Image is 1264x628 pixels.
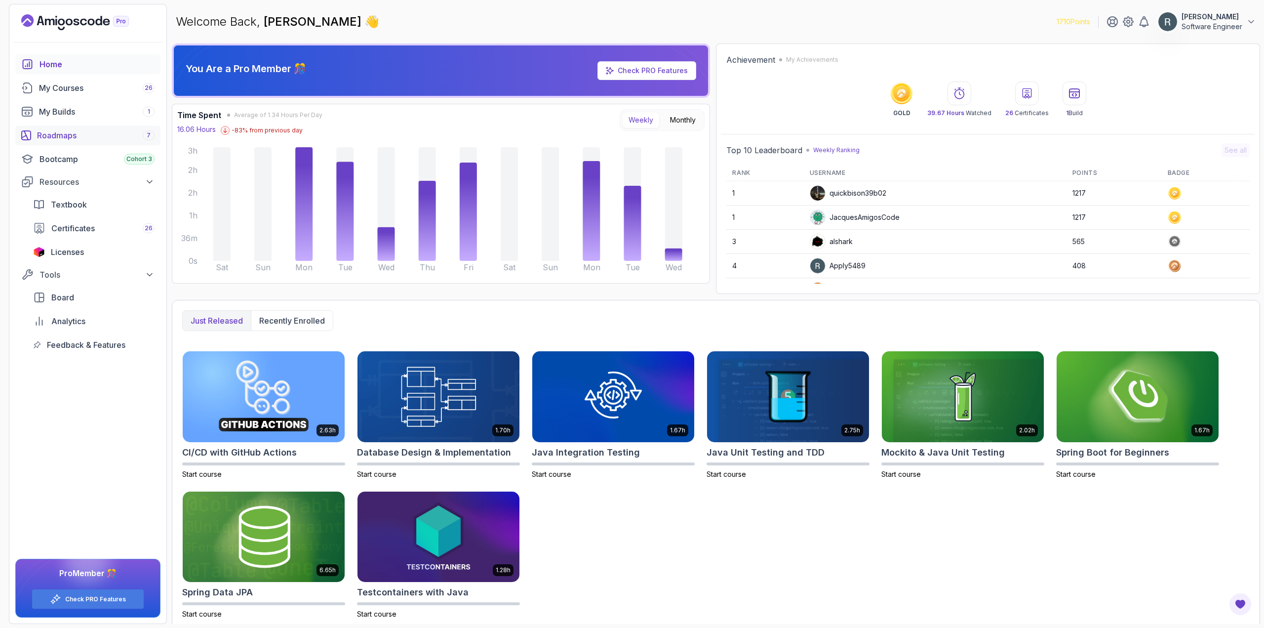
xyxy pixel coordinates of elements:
[295,262,313,272] tspan: Mon
[1158,12,1256,32] button: user profile image[PERSON_NAME]Software Engineer
[543,262,558,272] tspan: Sun
[177,125,216,134] p: 16.06 Hours
[183,351,345,442] img: CI/CD with GitHub Actions card
[188,146,197,156] tspan: 3h
[15,173,160,191] button: Resources
[191,315,243,327] p: Just released
[182,470,222,478] span: Start course
[844,426,860,434] p: 2.75h
[664,112,702,128] button: Monthly
[183,492,345,583] img: Spring Data JPA card
[216,262,229,272] tspan: Sat
[618,66,688,75] a: Check PRO Features
[810,258,825,273] img: user profile image
[1066,165,1162,181] th: Points
[182,446,297,460] h2: CI/CD with GitHub Actions
[496,566,511,574] p: 1.28h
[503,262,516,272] tspan: Sat
[1056,351,1219,479] a: Spring Boot for Beginners card1.67hSpring Boot for BeginnersStart course
[495,426,511,434] p: 1.70h
[39,269,155,281] div: Tools
[810,283,825,297] img: user profile image
[183,311,251,331] button: Just released
[420,262,435,272] tspan: Thu
[51,246,84,258] span: Licenses
[1019,426,1035,434] p: 2.02h
[810,210,825,225] img: default monster avatar
[707,351,869,479] a: Java Unit Testing and TDD card2.75hJava Unit Testing and TDDStart course
[1158,12,1177,31] img: user profile image
[1066,254,1162,278] td: 408
[145,84,153,92] span: 26
[1005,109,1049,117] p: Certificates
[232,126,303,134] p: -83 % from previous day
[51,315,85,327] span: Analytics
[927,109,991,117] p: Watched
[882,351,1044,442] img: Mockito & Java Unit Testing card
[319,426,336,434] p: 2.63h
[622,112,660,128] button: Weekly
[27,335,160,355] a: feedback
[670,426,685,434] p: 1.67h
[927,109,964,117] span: 39.67 Hours
[182,351,345,479] a: CI/CD with GitHub Actions card2.63hCI/CD with GitHub ActionsStart course
[532,351,694,442] img: Java Integration Testing card
[181,233,197,243] tspan: 36m
[47,339,125,351] span: Feedback & Features
[188,188,197,198] tspan: 2h
[532,470,571,478] span: Start course
[726,254,803,278] td: 4
[1066,278,1162,302] td: 337
[810,282,897,298] div: wildmongoosefb425
[39,153,155,165] div: Bootcamp
[39,106,155,118] div: My Builds
[1066,230,1162,254] td: 565
[319,566,336,574] p: 6.65h
[532,446,640,460] h2: Java Integration Testing
[259,315,325,327] p: Recently enrolled
[33,247,45,257] img: jetbrains icon
[15,78,160,98] a: courses
[362,11,383,32] span: 👋
[338,262,353,272] tspan: Tue
[27,242,160,262] a: licenses
[32,589,144,609] button: Check PRO Features
[726,144,802,156] h2: Top 10 Leaderboard
[27,311,160,331] a: analytics
[264,14,364,29] span: [PERSON_NAME]
[532,351,695,479] a: Java Integration Testing card1.67hJava Integration TestingStart course
[39,58,155,70] div: Home
[357,446,511,460] h2: Database Design & Implementation
[726,206,803,230] td: 1
[1222,143,1250,157] button: See all
[810,258,866,274] div: Apply5489
[583,262,600,272] tspan: Mon
[1162,165,1250,181] th: Badge
[27,218,160,238] a: certificates
[357,492,519,583] img: Testcontainers with Java card
[810,209,900,225] div: JacquesAmigosCode
[15,102,160,122] a: builds
[188,165,197,175] tspan: 2h
[182,586,253,599] h2: Spring Data JPA
[810,234,825,249] img: user profile image
[357,491,520,620] a: Testcontainers with Java card1.28hTestcontainers with JavaStart course
[251,311,333,331] button: Recently enrolled
[189,256,197,266] tspan: 0s
[177,109,221,121] h3: Time Spent
[813,146,860,154] p: Weekly Ranking
[810,234,853,250] div: alshark
[1056,446,1169,460] h2: Spring Boot for Beginners
[1228,592,1252,616] button: Open Feedback Button
[65,595,126,603] a: Check PRO Features
[1056,470,1096,478] span: Start course
[893,109,910,117] p: GOLD
[726,54,775,66] h2: Achievement
[810,186,825,201] img: user profile image
[804,165,1066,181] th: Username
[39,176,155,188] div: Resources
[1066,109,1068,117] span: 1
[357,351,520,479] a: Database Design & Implementation card1.70hDatabase Design & ImplementationStart course
[234,111,322,119] span: Average of 1.34 Hours Per Day
[707,470,746,478] span: Start course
